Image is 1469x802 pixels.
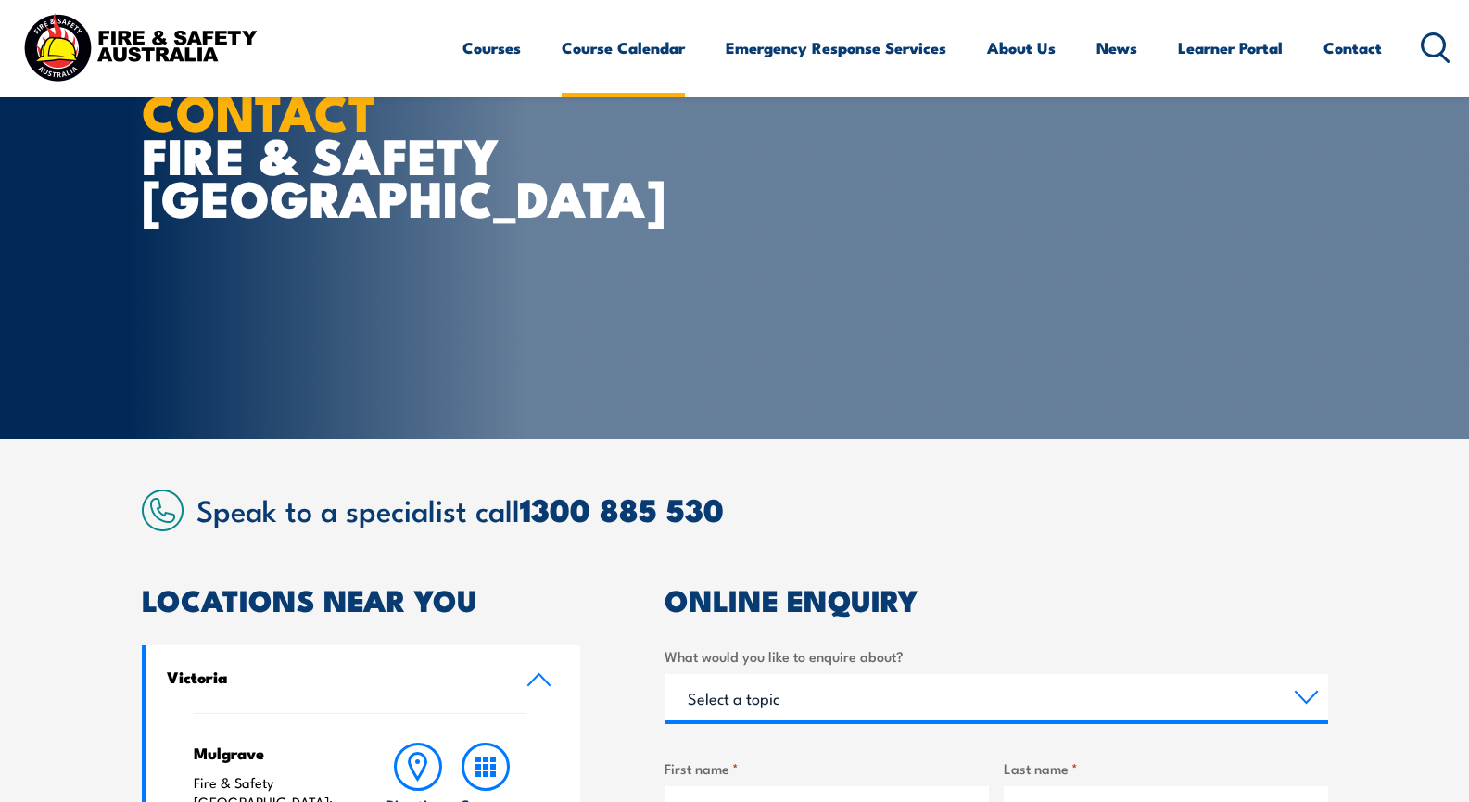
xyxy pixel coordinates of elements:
[142,89,600,219] h1: FIRE & SAFETY [GEOGRAPHIC_DATA]
[196,492,1328,526] h2: Speak to a specialist call
[1096,23,1137,72] a: News
[520,484,724,533] a: 1300 885 530
[142,71,376,148] strong: CONTACT
[1178,23,1283,72] a: Learner Portal
[987,23,1056,72] a: About Us
[562,23,685,72] a: Course Calendar
[726,23,946,72] a: Emergency Response Services
[462,23,521,72] a: Courses
[146,645,581,713] a: Victoria
[665,586,1328,612] h2: ONLINE ENQUIRY
[1004,757,1328,779] label: Last name
[167,667,499,687] h4: Victoria
[665,757,989,779] label: First name
[194,743,348,763] h4: Mulgrave
[142,586,581,612] h2: LOCATIONS NEAR YOU
[665,645,1328,667] label: What would you like to enquire about?
[1323,23,1382,72] a: Contact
